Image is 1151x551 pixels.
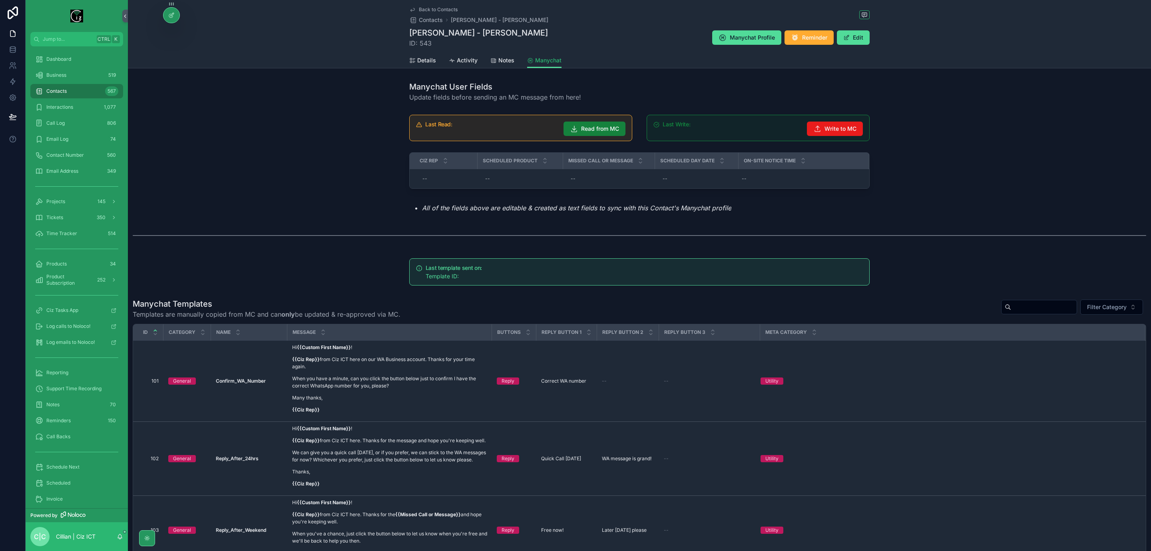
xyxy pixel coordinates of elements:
[143,378,159,384] span: 101
[43,36,94,42] span: Jump to...
[216,527,266,533] strong: Reply_After_Weekend
[664,455,669,462] span: --
[105,150,118,160] div: 560
[292,407,320,413] strong: {{Ciz Rep}}
[527,53,562,68] a: Manychat
[30,429,123,444] a: Call Backs
[46,464,80,470] span: Schedule Next
[395,511,461,517] strong: {{Missed Call or Message}}
[292,425,487,432] p: Hi !
[30,512,58,519] span: Powered by
[292,394,487,401] p: Many thanks,
[409,92,581,102] span: Update fields before sending an MC message from here!
[744,158,796,164] span: On-site Notice Time
[837,30,870,45] button: Edit
[490,53,514,69] a: Notes
[173,455,191,462] div: General
[133,309,400,319] span: Templates are manually copied from MC and can be updated & re-approved via MC.
[541,527,564,533] span: Free now!
[502,377,514,385] div: Reply
[293,329,316,335] span: Message
[133,298,400,309] h1: Manychat Templates
[46,198,65,205] span: Projects
[46,230,77,237] span: Time Tracker
[46,369,68,376] span: Reporting
[46,136,68,142] span: Email Log
[106,416,118,425] div: 150
[143,329,148,335] span: ID
[46,274,92,286] span: Product Subscription
[30,132,123,146] a: Email Log74
[46,417,71,424] span: Reminders
[216,378,266,384] strong: Confirm_WA_Number
[765,455,779,462] div: Utility
[173,377,191,385] div: General
[30,32,123,46] button: Jump to...CtrlK
[30,148,123,162] a: Contact Number560
[292,511,320,517] strong: {{Ciz Rep}}
[1087,303,1127,311] span: Filter Category
[94,213,108,222] div: 350
[664,378,669,384] span: --
[451,16,548,24] a: [PERSON_NAME] - [PERSON_NAME]
[426,273,459,279] span: Template ID:
[34,532,46,541] span: C|C
[30,84,123,98] a: Contacts567
[802,34,827,42] span: Reminder
[457,56,478,64] span: Activity
[498,56,514,64] span: Notes
[419,16,443,24] span: Contacts
[30,116,123,130] a: Call Log806
[216,455,259,461] strong: Reply_After_24hrs
[483,158,538,164] span: Scheduled Product
[46,168,78,174] span: Email Address
[420,158,438,164] span: CIz Rep
[292,375,487,389] p: When you have a minute, can you click the button below just to confirm I have the correct WhatsAp...
[292,468,487,475] p: Thanks,
[46,88,67,94] span: Contacts
[30,476,123,490] a: Scheduled
[541,378,586,384] span: Correct WA number
[46,214,63,221] span: Tickets
[46,385,102,392] span: Support Time Recording
[30,52,123,66] a: Dashboard
[712,30,781,45] button: Manychat Profile
[542,329,581,335] span: Reply Button 1
[502,455,514,462] div: Reply
[173,527,191,534] div: General
[46,480,70,486] span: Scheduled
[106,229,118,238] div: 514
[663,176,667,182] div: --
[765,527,779,534] div: Utility
[602,378,607,384] span: --
[30,335,123,349] a: Log emails to Noloco!
[1080,299,1143,315] button: Select Button
[292,356,487,370] p: from Ciz ICT here on our WA Business account. Thanks for your time again.
[30,303,123,317] a: Ciz Tasks App
[409,53,436,69] a: Details
[30,226,123,241] a: Time Tracker514
[46,104,73,110] span: Interactions
[46,56,71,62] span: Dashboard
[409,38,548,48] span: ID: 543
[502,527,514,534] div: Reply
[297,499,351,505] strong: {{Custom First Name}}
[292,511,487,525] p: from Ciz ICT here. Thanks for the and hope you're keeping well.
[602,329,643,335] span: Reply Button 2
[297,425,351,431] strong: {{Custom First Name}}
[581,125,619,133] span: Read from MC
[765,377,779,385] div: Utility
[143,455,159,462] span: 102
[541,455,581,462] span: Quick Call [DATE]
[824,125,856,133] span: Write to MC
[106,70,118,80] div: 519
[602,455,651,462] span: WA message is grand!
[46,433,70,440] span: Call Backs
[292,449,487,463] p: We can give you a quick call [DATE], or if you prefer, we can stick to the WA messages for now? W...
[30,100,123,114] a: Interactions1,077
[426,265,863,271] h5: Last template sent on:
[409,16,443,24] a: Contacts
[46,261,67,267] span: Products
[30,460,123,474] a: Schedule Next
[30,397,123,412] a: Notes70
